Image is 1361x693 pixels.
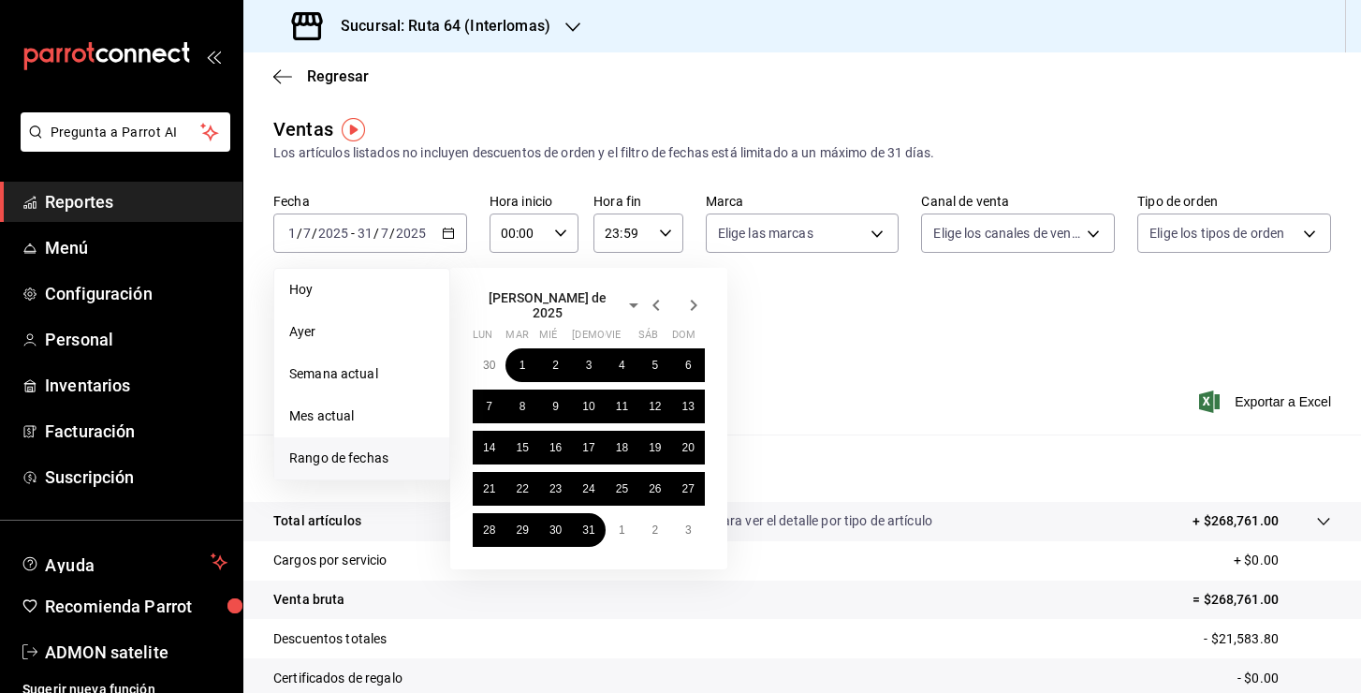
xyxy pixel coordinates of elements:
span: Ayer [289,322,434,342]
span: Inventarios [45,373,227,398]
span: Elige los canales de venta [933,224,1080,243]
button: 21 de julio de 2025 [473,472,505,506]
abbr: 22 de julio de 2025 [516,482,528,495]
input: -- [380,226,389,241]
button: Regresar [273,67,369,85]
button: 7 de julio de 2025 [473,390,505,423]
label: Tipo de orden [1137,195,1331,208]
abbr: jueves [572,329,682,348]
button: 30 de julio de 2025 [539,513,572,547]
label: Hora inicio [490,195,578,208]
button: 14 de julio de 2025 [473,431,505,464]
p: - $21,583.80 [1204,629,1331,649]
abbr: 10 de julio de 2025 [582,400,594,413]
p: Cargos por servicio [273,551,388,570]
span: Configuración [45,281,227,306]
button: 20 de julio de 2025 [672,431,705,464]
abbr: 2 de julio de 2025 [552,359,559,372]
button: 8 de julio de 2025 [505,390,538,423]
button: 5 de julio de 2025 [638,348,671,382]
p: Certificados de regalo [273,669,402,688]
button: 15 de julio de 2025 [505,431,538,464]
button: 11 de julio de 2025 [606,390,638,423]
div: Ventas [273,115,333,143]
button: 6 de julio de 2025 [672,348,705,382]
abbr: 29 de julio de 2025 [516,523,528,537]
p: - $0.00 [1237,669,1331,688]
abbr: 18 de julio de 2025 [616,441,628,454]
span: [PERSON_NAME] de 2025 [473,290,622,320]
span: / [297,226,302,241]
abbr: 11 de julio de 2025 [616,400,628,413]
img: Tooltip marker [342,118,365,141]
div: Los artículos listados no incluyen descuentos de orden y el filtro de fechas está limitado a un m... [273,143,1331,163]
button: Exportar a Excel [1203,391,1331,413]
button: 24 de julio de 2025 [572,472,605,506]
button: open_drawer_menu [206,49,221,64]
label: Fecha [273,195,467,208]
button: 23 de julio de 2025 [539,472,572,506]
input: -- [357,226,373,241]
h3: Sucursal: Ruta 64 (Interlomas) [326,15,550,37]
button: Pregunta a Parrot AI [21,112,230,152]
abbr: 8 de julio de 2025 [520,400,526,413]
abbr: 3 de agosto de 2025 [685,523,692,537]
abbr: 17 de julio de 2025 [582,441,594,454]
abbr: 30 de junio de 2025 [483,359,495,372]
button: 17 de julio de 2025 [572,431,605,464]
abbr: 24 de julio de 2025 [582,482,594,495]
label: Canal de venta [921,195,1115,208]
abbr: 31 de julio de 2025 [582,523,594,537]
span: - [351,226,355,241]
span: Regresar [307,67,369,85]
p: Venta bruta [273,590,344,610]
span: Reportes [45,189,227,214]
button: 10 de julio de 2025 [572,390,605,423]
span: Facturación [45,419,227,444]
button: 28 de julio de 2025 [473,513,505,547]
button: 31 de julio de 2025 [572,513,605,547]
p: + $268,761.00 [1193,511,1279,531]
button: 12 de julio de 2025 [638,390,671,423]
abbr: 5 de julio de 2025 [651,359,658,372]
button: 18 de julio de 2025 [606,431,638,464]
abbr: 7 de julio de 2025 [486,400,492,413]
abbr: viernes [606,329,621,348]
button: 16 de julio de 2025 [539,431,572,464]
button: 1 de agosto de 2025 [606,513,638,547]
button: 19 de julio de 2025 [638,431,671,464]
p: Total artículos [273,511,361,531]
span: Ayuda [45,551,203,573]
button: 13 de julio de 2025 [672,390,705,423]
input: -- [287,226,297,241]
label: Marca [706,195,900,208]
span: Mes actual [289,406,434,426]
button: [PERSON_NAME] de 2025 [473,290,645,320]
span: Semana actual [289,364,434,384]
span: Recomienda Parrot [45,594,227,619]
abbr: 19 de julio de 2025 [649,441,661,454]
abbr: 16 de julio de 2025 [549,441,562,454]
button: 29 de julio de 2025 [505,513,538,547]
input: ---- [317,226,349,241]
span: ADMON satelite [45,640,227,665]
button: 3 de agosto de 2025 [672,513,705,547]
p: Resumen [273,457,1331,479]
button: 2 de agosto de 2025 [638,513,671,547]
abbr: 2 de agosto de 2025 [651,523,658,537]
abbr: 28 de julio de 2025 [483,523,495,537]
p: + $0.00 [1234,551,1331,570]
abbr: 1 de agosto de 2025 [619,523,625,537]
abbr: 14 de julio de 2025 [483,441,495,454]
span: Hoy [289,280,434,300]
abbr: lunes [473,329,492,348]
button: 1 de julio de 2025 [505,348,538,382]
abbr: miércoles [539,329,557,348]
button: 25 de julio de 2025 [606,472,638,506]
p: = $268,761.00 [1193,590,1331,610]
button: 2 de julio de 2025 [539,348,572,382]
abbr: 21 de julio de 2025 [483,482,495,495]
abbr: 1 de julio de 2025 [520,359,526,372]
button: 30 de junio de 2025 [473,348,505,382]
